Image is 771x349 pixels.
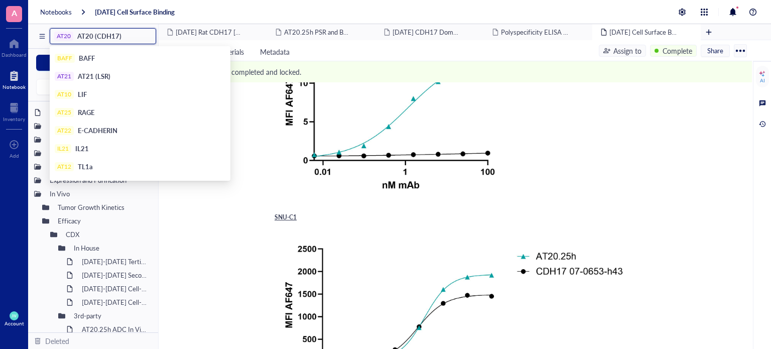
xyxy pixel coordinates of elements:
[12,314,16,318] span: JW
[78,126,117,135] span: E-CADHERIN
[78,89,87,99] span: LIF
[36,55,150,71] button: Create new
[701,45,730,57] button: Share
[77,255,152,269] div: [DATE]-[DATE] Tertiary Cell-line Derived Xenograft (CDX) Model SNU-16
[2,36,27,58] a: Dashboard
[45,119,152,133] div: Project Meeting Minutes
[12,7,17,19] span: A
[2,52,27,58] div: Dashboard
[57,73,71,80] div: AT21
[36,79,150,95] button: Search
[3,84,26,90] div: Notebook
[45,160,152,174] div: Bioanalytical Characterization
[61,227,152,242] div: CDX
[613,45,641,56] div: Assign to
[45,146,152,160] div: In Vitro Screening and Characterization
[57,163,71,170] div: AT12
[78,71,110,81] span: AT21 (LSR)
[275,213,297,221] span: SNU-C1
[75,144,89,153] span: IL21
[77,31,121,41] span: AT20 (CDH17)
[45,133,152,147] div: Immunization
[57,55,72,62] div: BAFF
[57,145,69,152] div: IL21
[69,241,152,255] div: In House
[79,53,95,63] span: BAFF
[95,8,175,17] a: [DATE] Cell Surface Binding
[3,116,25,122] div: Inventory
[57,127,71,134] div: AT22
[40,8,72,17] a: Notebooks
[78,162,93,171] span: TL1a
[69,309,152,323] div: 3rd-party
[53,200,152,214] div: Tumor Growth Kinetics
[10,153,19,159] div: Add
[45,187,152,201] div: In Vivo
[707,46,723,55] span: Share
[5,320,24,326] div: Account
[663,45,692,56] div: Complete
[77,282,152,296] div: [DATE]-[DATE] Cell-line Derived Xenograft (CDX) Model AsPC-1
[78,107,94,117] span: RAGE
[178,66,301,77] div: The document is completed and locked.
[77,268,152,282] div: [DATE]-[DATE] Secondary Cell-line Derived Xenograft (CDX) Model SNU-16
[275,27,632,199] img: genemod-experiment-image
[3,68,26,90] a: Notebook
[45,105,152,120] div: 2025- July- PK RAT AT20 (3mg/kg; 6mg/kg & 9mg/kg)
[77,295,152,309] div: [DATE]-[DATE] Cell-line Derived Xenograft (CDX) Model SNU-16
[45,173,152,187] div: Expression and Purification
[57,109,71,116] div: AT25
[760,77,765,83] div: AI
[77,322,152,336] div: AT20.25h ADC In Vivo Efficacy Study in a SNU-16 CRC CDX Model (Crown Biosciences)
[53,214,152,228] div: Efficacy
[3,100,25,122] a: Inventory
[57,91,71,98] div: AT10
[260,47,290,57] span: Metadata
[57,33,71,40] div: AT20
[45,335,69,346] div: Deleted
